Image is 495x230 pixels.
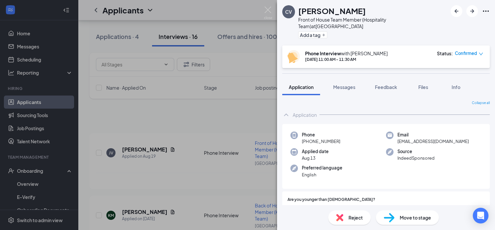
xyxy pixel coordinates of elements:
button: PlusAdd a tag [298,31,327,38]
span: Feedback [375,84,397,90]
div: Application [293,112,317,118]
svg: ArrowRight [468,7,476,15]
span: Phone [302,132,340,138]
span: Email [397,132,469,138]
b: Phone Interview [305,50,341,56]
span: Move to stage [400,214,431,221]
div: Front of House Team Member (Hospitality Team) at [GEOGRAPHIC_DATA] [298,16,447,29]
span: Files [418,84,428,90]
span: Applied date [302,148,329,155]
span: Application [289,84,314,90]
span: Messages [333,84,355,90]
svg: ChevronUp [282,111,290,119]
svg: Plus [322,33,326,37]
span: Collapse all [472,100,490,106]
span: down [479,52,483,56]
button: ArrowLeftNew [451,5,462,17]
span: Preferred language [302,165,342,171]
span: Confirmed [455,50,477,57]
span: Are you younger than [DEMOGRAPHIC_DATA]? [287,197,375,203]
span: Aug 13 [302,155,329,161]
div: CV [285,9,292,15]
svg: Ellipses [482,7,490,15]
span: IndeedSponsored [397,155,435,161]
div: [DATE] 11:00 AM - 11:30 AM [305,57,388,62]
span: English [302,171,342,178]
span: [EMAIL_ADDRESS][DOMAIN_NAME] [397,138,469,145]
svg: ArrowLeftNew [453,7,460,15]
button: ArrowRight [466,5,478,17]
h1: [PERSON_NAME] [298,5,366,16]
span: Reject [348,214,363,221]
div: Open Intercom Messenger [473,208,488,223]
div: with [PERSON_NAME] [305,50,388,57]
span: Info [452,84,460,90]
div: Status : [437,50,453,57]
span: [PHONE_NUMBER] [302,138,340,145]
span: Source [397,148,435,155]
